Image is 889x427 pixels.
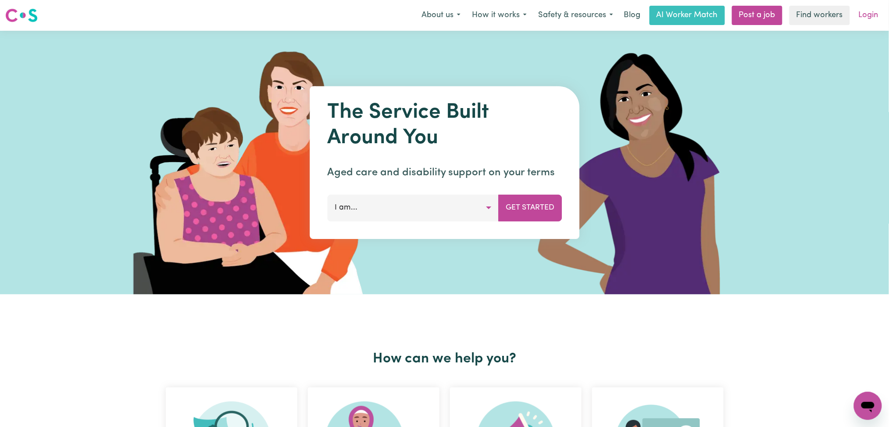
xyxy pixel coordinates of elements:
button: How it works [466,6,532,25]
a: Post a job [732,6,782,25]
button: Safety & resources [532,6,619,25]
a: Login [853,6,884,25]
button: I am... [327,195,499,221]
a: Find workers [789,6,850,25]
p: Aged care and disability support on your terms [327,165,562,181]
img: Careseekers logo [5,7,38,23]
a: Careseekers logo [5,5,38,25]
button: Get Started [498,195,562,221]
a: AI Worker Match [650,6,725,25]
iframe: Button to launch messaging window [854,392,882,420]
h2: How can we help you? [161,351,729,367]
a: Blog [619,6,646,25]
button: About us [416,6,466,25]
h1: The Service Built Around You [327,100,562,151]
